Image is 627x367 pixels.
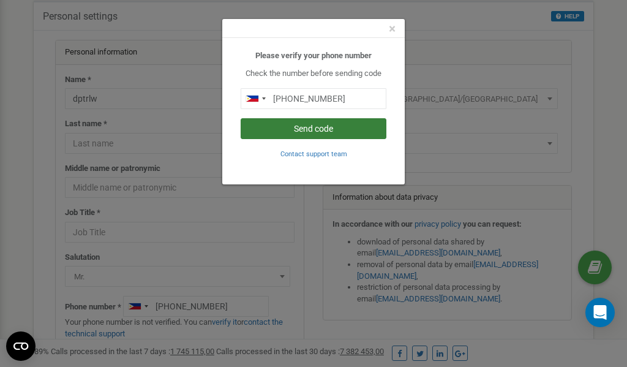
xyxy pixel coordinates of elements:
b: Please verify your phone number [255,51,372,60]
button: Open CMP widget [6,331,36,361]
span: × [389,21,396,36]
div: Open Intercom Messenger [585,298,615,327]
button: Close [389,23,396,36]
input: 0905 123 4567 [241,88,386,109]
small: Contact support team [280,150,347,158]
div: Telephone country code [241,89,269,108]
p: Check the number before sending code [241,68,386,80]
a: Contact support team [280,149,347,158]
button: Send code [241,118,386,139]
